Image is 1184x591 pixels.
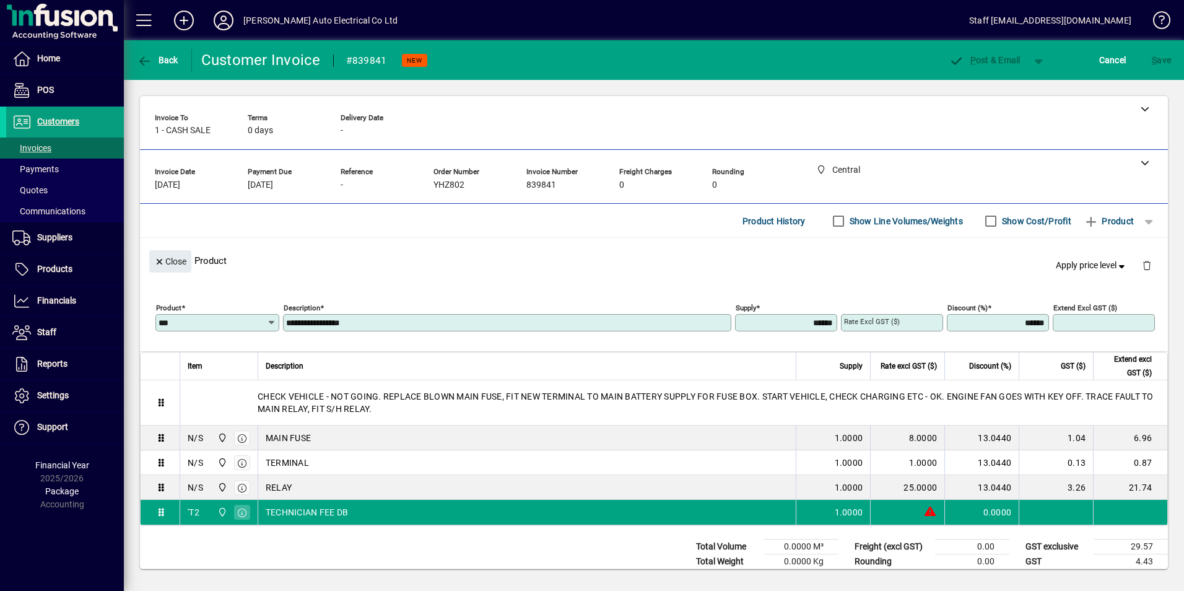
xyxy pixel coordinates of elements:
[37,53,60,63] span: Home
[848,554,935,569] td: Rounding
[1061,359,1086,373] span: GST ($)
[341,126,343,136] span: -
[947,304,988,312] mat-label: Discount (%)
[124,49,192,71] app-page-header-button: Back
[214,506,229,519] span: Central
[1093,450,1167,475] td: 0.87
[188,506,199,519] div: 'T2
[156,304,181,312] mat-label: Product
[243,11,398,30] div: [PERSON_NAME] Auto Electrical Co Ltd
[1077,210,1140,232] button: Product
[35,460,89,470] span: Financial Year
[188,481,203,494] div: N/S
[944,450,1019,475] td: 13.0440
[12,164,59,174] span: Payments
[248,126,273,136] span: 0 days
[1152,50,1171,70] span: ave
[146,255,194,266] app-page-header-button: Close
[1099,50,1126,70] span: Cancel
[37,390,69,400] span: Settings
[1053,304,1117,312] mat-label: Extend excl GST ($)
[266,432,311,444] span: MAIN FUSE
[690,554,764,569] td: Total Weight
[12,206,85,216] span: Communications
[6,222,124,253] a: Suppliers
[1019,475,1093,500] td: 3.26
[266,506,348,519] span: TECHNICIAN FEE DB
[6,138,124,159] a: Invoices
[1019,554,1094,569] td: GST
[835,481,863,494] span: 1.0000
[204,9,243,32] button: Profile
[1084,211,1134,231] span: Product
[619,180,624,190] span: 0
[149,250,191,273] button: Close
[37,327,56,337] span: Staff
[188,359,202,373] span: Item
[878,457,937,469] div: 1.0000
[881,359,937,373] span: Rate excl GST ($)
[266,457,309,469] span: TERMINAL
[154,252,186,272] span: Close
[1096,49,1130,71] button: Cancel
[134,49,181,71] button: Back
[1051,255,1133,277] button: Apply price level
[37,264,72,274] span: Products
[155,180,180,190] span: [DATE]
[835,432,863,444] span: 1.0000
[188,457,203,469] div: N/S
[1019,540,1094,554] td: GST exclusive
[37,295,76,305] span: Financials
[6,317,124,348] a: Staff
[848,540,935,554] td: Freight (excl GST)
[764,554,838,569] td: 0.0000 Kg
[942,49,1027,71] button: Post & Email
[878,481,937,494] div: 25.0000
[6,286,124,317] a: Financials
[969,359,1011,373] span: Discount (%)
[248,180,273,190] span: [DATE]
[155,126,211,136] span: 1 - CASH SALE
[944,500,1019,525] td: 0.0000
[1132,260,1162,271] app-page-header-button: Delete
[266,481,292,494] span: RELAY
[201,50,321,70] div: Customer Invoice
[6,201,124,222] a: Communications
[140,238,1168,283] div: Product
[37,232,72,242] span: Suppliers
[742,211,806,231] span: Product History
[6,412,124,443] a: Support
[433,180,464,190] span: YHZ802
[835,457,863,469] span: 1.0000
[1101,352,1152,380] span: Extend excl GST ($)
[214,481,229,494] span: Central
[935,554,1009,569] td: 0.00
[137,55,178,65] span: Back
[341,180,343,190] span: -
[6,180,124,201] a: Quotes
[712,180,717,190] span: 0
[188,432,203,444] div: N/S
[1094,540,1168,554] td: 29.57
[1056,259,1128,272] span: Apply price level
[949,55,1021,65] span: ost & Email
[1019,450,1093,475] td: 0.13
[6,159,124,180] a: Payments
[878,432,937,444] div: 8.0000
[1132,250,1162,280] button: Delete
[944,426,1019,450] td: 13.0440
[690,540,764,554] td: Total Volume
[6,75,124,106] a: POS
[6,254,124,285] a: Products
[6,349,124,380] a: Reports
[835,506,863,519] span: 1.0000
[45,486,79,496] span: Package
[1149,49,1174,71] button: Save
[736,304,756,312] mat-label: Supply
[37,116,79,126] span: Customers
[214,456,229,470] span: Central
[37,422,68,432] span: Support
[180,380,1167,425] div: CHECK VEHICLE - NOT GOING. REPLACE BLOWN MAIN FUSE, FIT NEW TERMINAL TO MAIN BATTERY SUPPLY FOR F...
[944,475,1019,500] td: 13.0440
[970,55,976,65] span: P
